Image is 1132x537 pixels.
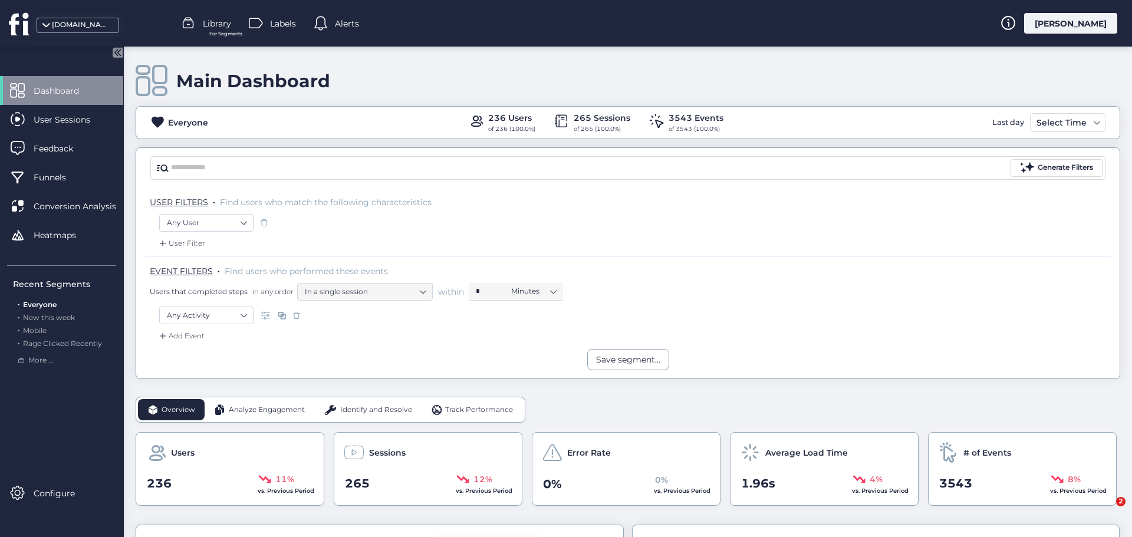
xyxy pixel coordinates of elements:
[765,446,848,459] span: Average Load Time
[473,473,492,486] span: 12%
[655,473,668,486] span: 0%
[438,286,464,298] span: within
[567,446,611,459] span: Error Rate
[18,324,19,335] span: .
[669,124,723,134] div: of 3543 (100.0%)
[157,238,205,249] div: User Filter
[345,475,370,493] span: 265
[18,337,19,348] span: .
[213,195,215,206] span: .
[543,475,562,493] span: 0%
[1034,116,1090,130] div: Select Time
[13,278,116,291] div: Recent Segments
[511,282,556,300] nz-select-item: Minutes
[1116,497,1126,506] span: 2
[250,286,294,296] span: in any order
[34,142,91,155] span: Feedback
[456,487,512,495] span: vs. Previous Period
[171,446,195,459] span: Users
[275,473,294,486] span: 11%
[963,446,1011,459] span: # of Events
[1050,487,1107,495] span: vs. Previous Period
[1092,497,1120,525] iframe: Intercom live chat
[150,266,213,276] span: EVENT FILTERS
[488,124,535,134] div: of 236 (100.0%)
[1068,473,1081,486] span: 8%
[34,487,93,500] span: Configure
[270,17,296,30] span: Labels
[203,17,231,30] span: Library
[34,200,134,213] span: Conversion Analysis
[445,404,513,416] span: Track Performance
[34,229,94,242] span: Heatmaps
[150,197,208,207] span: USER FILTERS
[335,17,359,30] span: Alerts
[1024,13,1117,34] div: [PERSON_NAME]
[147,475,172,493] span: 236
[669,111,723,124] div: 3543 Events
[220,197,432,207] span: Find users who match the following characteristics
[52,19,111,31] div: [DOMAIN_NAME]
[23,326,47,335] span: Mobile
[574,111,630,124] div: 265 Sessions
[167,214,246,232] nz-select-item: Any User
[34,84,97,97] span: Dashboard
[34,171,84,184] span: Funnels
[1038,162,1093,173] div: Generate Filters
[18,311,19,322] span: .
[225,266,388,276] span: Find users who performed these events
[150,286,248,296] span: Users that completed steps
[852,487,909,495] span: vs. Previous Period
[209,30,242,38] span: For Segments
[939,475,972,493] span: 3543
[23,313,75,322] span: New this week
[157,330,205,342] div: Add Event
[596,353,660,366] div: Save segment...
[34,113,108,126] span: User Sessions
[305,283,425,301] nz-select-item: In a single session
[258,487,314,495] span: vs. Previous Period
[1011,159,1103,177] button: Generate Filters
[989,113,1027,132] div: Last day
[369,446,406,459] span: Sessions
[654,487,710,495] span: vs. Previous Period
[488,111,535,124] div: 236 Users
[168,116,208,129] div: Everyone
[23,339,102,348] span: Rage Clicked Recently
[167,307,246,324] nz-select-item: Any Activity
[741,475,775,493] span: 1.96s
[229,404,305,416] span: Analyze Engagement
[162,404,195,416] span: Overview
[18,298,19,309] span: .
[340,404,412,416] span: Identify and Resolve
[870,473,883,486] span: 4%
[218,263,220,275] span: .
[23,300,57,309] span: Everyone
[28,355,54,366] span: More ...
[176,70,330,92] div: Main Dashboard
[574,124,630,134] div: of 265 (100.0%)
